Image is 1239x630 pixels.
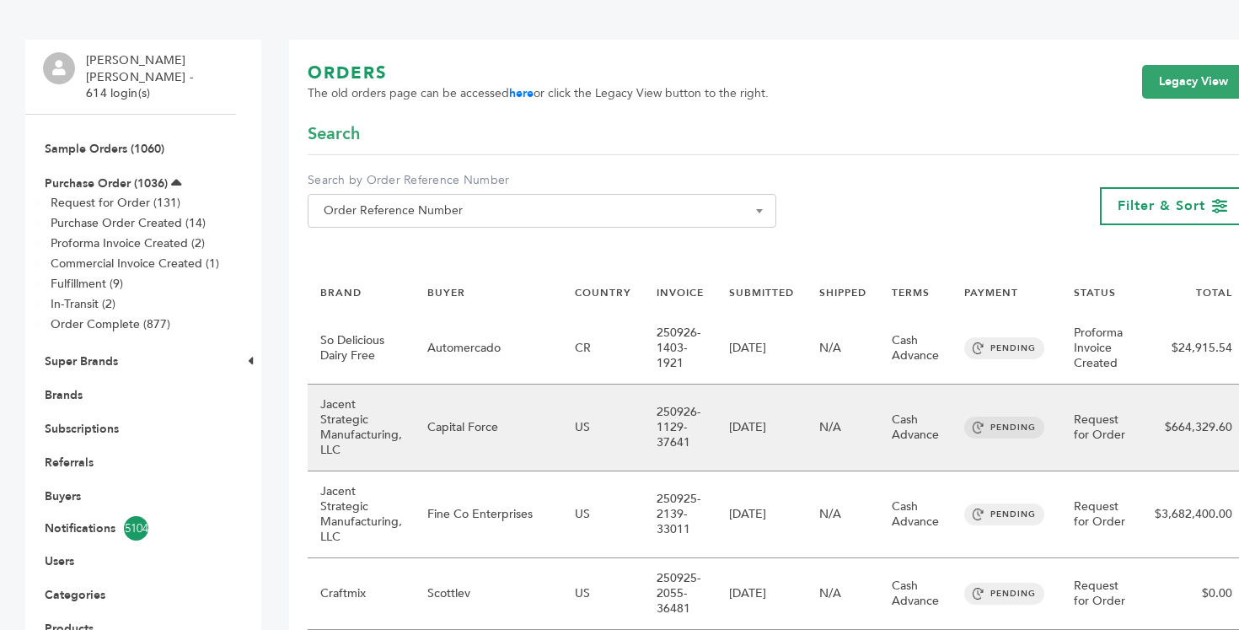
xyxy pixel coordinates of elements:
td: [DATE] [716,313,807,385]
td: Proforma Invoice Created [1061,313,1142,385]
td: US [562,558,644,630]
td: Jacent Strategic Manufacturing, LLC [308,385,415,471]
td: Request for Order [1061,558,1142,630]
td: Craftmix [308,558,415,630]
a: BUYER [427,286,465,299]
a: SHIPPED [819,286,866,299]
td: So Delicious Dairy Free [308,313,415,385]
a: Buyers [45,488,81,504]
a: Brands [45,387,83,403]
td: Cash Advance [879,558,952,630]
span: Search [308,122,360,146]
td: [DATE] [716,471,807,558]
span: 5104 [124,516,148,541]
a: Purchase Order (1036) [45,175,168,191]
td: 250925-2055-36481 [644,558,716,630]
td: N/A [807,385,879,471]
a: here [509,85,534,101]
td: Scottlev [415,558,562,630]
td: Cash Advance [879,313,952,385]
td: [DATE] [716,558,807,630]
a: Request for Order (131) [51,195,180,211]
span: PENDING [964,337,1044,359]
a: COUNTRY [575,286,631,299]
label: Search by Order Reference Number [308,172,776,189]
a: TERMS [892,286,930,299]
td: Request for Order [1061,471,1142,558]
td: 250926-1129-37641 [644,385,716,471]
span: The old orders page can be accessed or click the Legacy View button to the right. [308,85,769,102]
td: N/A [807,471,879,558]
a: TOTAL [1196,286,1232,299]
a: Users [45,553,74,569]
a: Referrals [45,455,94,471]
a: Categories [45,587,105,603]
a: Order Complete (877) [51,316,170,332]
a: Purchase Order Created (14) [51,215,206,231]
a: In-Transit (2) [51,296,115,312]
a: Proforma Invoice Created (2) [51,235,205,251]
span: PENDING [964,503,1044,525]
a: BRAND [320,286,362,299]
a: Subscriptions [45,421,119,437]
td: Request for Order [1061,385,1142,471]
td: Fine Co Enterprises [415,471,562,558]
td: 250926-1403-1921 [644,313,716,385]
img: profile.png [43,52,75,84]
a: Super Brands [45,353,118,369]
td: Capital Force [415,385,562,471]
a: Sample Orders (1060) [45,141,164,157]
td: N/A [807,313,879,385]
span: Filter & Sort [1118,197,1205,215]
span: Order Reference Number [317,199,767,223]
h1: ORDERS [308,62,769,85]
a: Fulfillment (9) [51,276,123,292]
td: CR [562,313,644,385]
a: Commercial Invoice Created (1) [51,256,219,272]
td: US [562,471,644,558]
td: US [562,385,644,471]
td: Automercado [415,313,562,385]
li: [PERSON_NAME] [PERSON_NAME] - 614 login(s) [86,52,232,102]
a: STATUS [1074,286,1116,299]
td: [DATE] [716,385,807,471]
td: Cash Advance [879,471,952,558]
td: Cash Advance [879,385,952,471]
td: Jacent Strategic Manufacturing, LLC [308,471,415,558]
span: PENDING [964,583,1044,605]
a: PAYMENT [964,286,1018,299]
a: SUBMITTED [729,286,794,299]
a: INVOICE [657,286,704,299]
td: N/A [807,558,879,630]
span: PENDING [964,417,1044,439]
td: 250925-2139-33011 [644,471,716,558]
a: Notifications5104 [45,516,217,541]
span: Order Reference Number [308,194,776,228]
